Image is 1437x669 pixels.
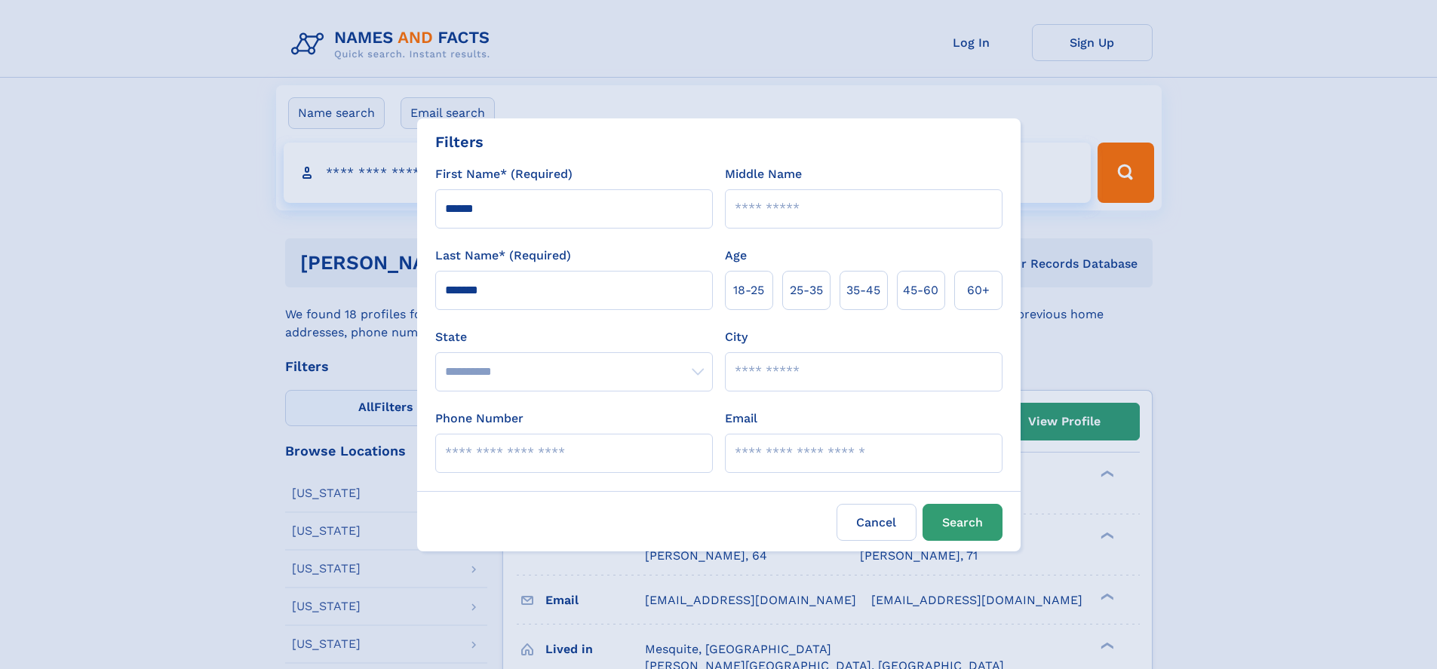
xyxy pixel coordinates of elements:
span: 18‑25 [733,281,764,299]
label: Email [725,410,757,428]
label: Cancel [837,504,917,541]
label: City [725,328,748,346]
span: 35‑45 [846,281,880,299]
div: Filters [435,130,484,153]
span: 60+ [967,281,990,299]
span: 25‑35 [790,281,823,299]
button: Search [923,504,1003,541]
label: Age [725,247,747,265]
label: First Name* (Required) [435,165,573,183]
label: Middle Name [725,165,802,183]
label: State [435,328,713,346]
label: Last Name* (Required) [435,247,571,265]
label: Phone Number [435,410,524,428]
span: 45‑60 [903,281,938,299]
